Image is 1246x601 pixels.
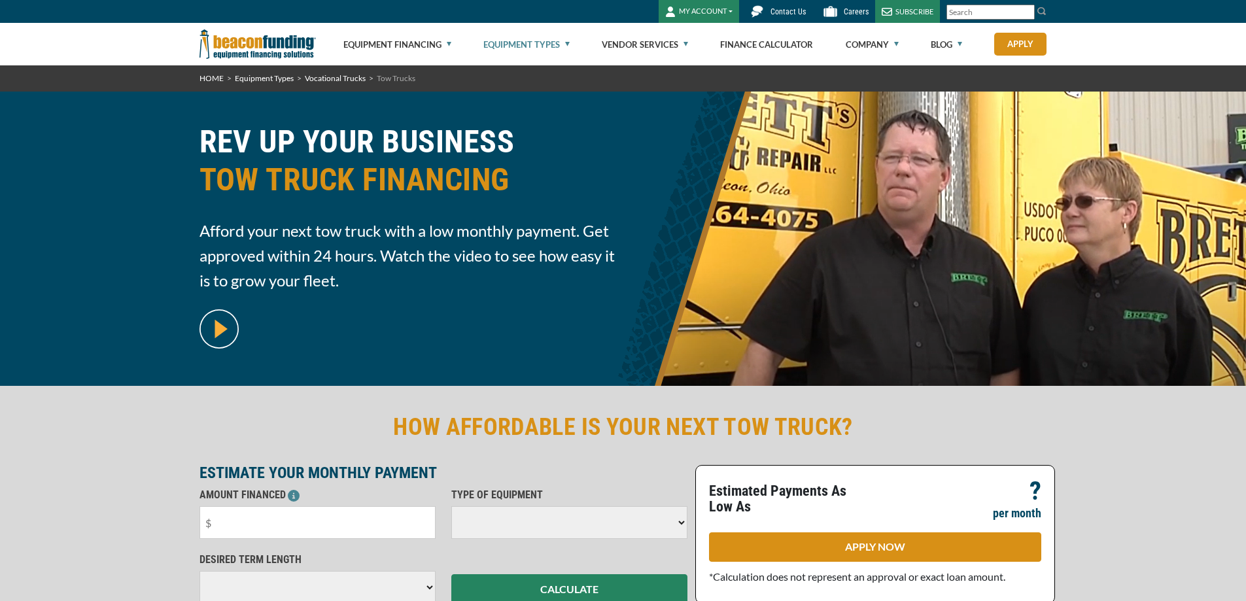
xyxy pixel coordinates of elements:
[720,24,813,65] a: Finance Calculator
[709,532,1041,562] a: APPLY NOW
[343,24,451,65] a: Equipment Financing
[199,552,436,568] p: DESIRED TERM LENGTH
[1030,483,1041,499] p: ?
[709,570,1005,583] span: *Calculation does not represent an approval or exact loan amount.
[946,5,1035,20] input: Search
[199,465,687,481] p: ESTIMATE YOUR MONTHLY PAYMENT
[235,73,294,83] a: Equipment Types
[377,73,415,83] span: Tow Trucks
[199,23,316,65] img: Beacon Funding Corporation logo
[451,487,687,503] p: TYPE OF EQUIPMENT
[199,218,615,293] span: Afford your next tow truck with a low monthly payment. Get approved within 24 hours. Watch the vi...
[305,73,366,83] a: Vocational Trucks
[994,33,1047,56] a: Apply
[199,412,1047,442] h2: HOW AFFORDABLE IS YOUR NEXT TOW TRUCK?
[846,24,899,65] a: Company
[199,309,239,349] img: video modal pop-up play button
[844,7,869,16] span: Careers
[1037,6,1047,16] img: Search
[199,73,224,83] a: HOME
[483,24,570,65] a: Equipment Types
[199,506,436,539] input: $
[199,123,615,209] h1: REV UP YOUR BUSINESS
[931,24,962,65] a: Blog
[993,506,1041,521] p: per month
[199,487,436,503] p: AMOUNT FINANCED
[199,161,615,199] span: TOW TRUCK FINANCING
[770,7,806,16] span: Contact Us
[1021,7,1031,18] a: Clear search text
[602,24,688,65] a: Vendor Services
[709,483,867,515] p: Estimated Payments As Low As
